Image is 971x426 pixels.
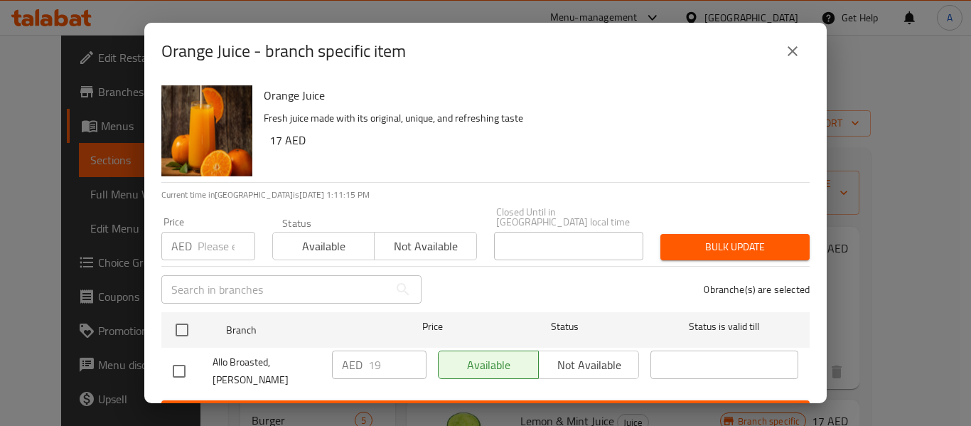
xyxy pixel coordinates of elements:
button: Bulk update [660,234,810,260]
span: Branch [226,321,374,339]
h2: Orange Juice - branch specific item [161,40,406,63]
p: AED [171,238,192,255]
span: Status is valid till [650,318,798,336]
span: Allo Broasted, [PERSON_NAME] [213,353,321,389]
button: close [776,34,810,68]
h6: 17 AED [269,130,798,150]
span: Not available [380,236,471,257]
span: Bulk update [672,238,798,256]
span: Status [491,318,639,336]
p: Fresh juice made with its original, unique, and refreshing taste [264,110,798,127]
p: AED [342,356,363,373]
input: Search in branches [161,275,389,304]
p: 0 branche(s) are selected [704,282,810,297]
img: Orange Juice [161,85,252,176]
h6: Orange Juice [264,85,798,105]
button: Not available [374,232,476,260]
button: Available [272,232,375,260]
span: Price [385,318,480,336]
input: Please enter price [368,351,427,379]
p: Current time in [GEOGRAPHIC_DATA] is [DATE] 1:11:15 PM [161,188,810,201]
input: Please enter price [198,232,255,260]
span: Available [279,236,369,257]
